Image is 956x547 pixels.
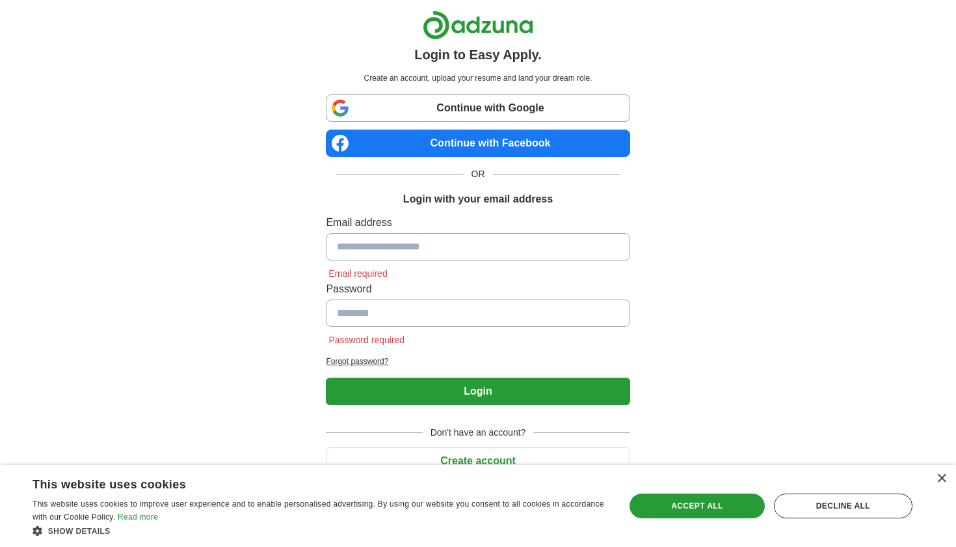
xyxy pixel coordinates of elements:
[328,72,627,84] p: Create an account, upload your resume and land your dream role.
[414,45,542,64] h1: Login to Easy Apply.
[118,512,158,522] a: Read more, opens a new window
[936,474,946,484] div: Close
[326,281,630,297] label: Password
[326,356,630,367] a: Forgot password?
[326,268,390,279] span: Email required
[33,524,607,537] div: Show details
[423,10,533,40] img: Adzuna logo
[326,94,630,122] a: Continue with Google
[33,499,604,522] span: This website uses cookies to improve user experience and to enable personalised advertising. By u...
[33,473,575,492] div: This website uses cookies
[423,426,534,440] span: Don't have an account?
[326,455,630,466] a: Create account
[48,527,111,536] span: Show details
[326,215,630,231] label: Email address
[464,167,493,181] span: OR
[326,335,407,345] span: Password required
[630,494,765,518] div: Accept all
[326,447,630,475] button: Create account
[326,130,630,157] a: Continue with Facebook
[403,191,553,207] h1: Login with your email address
[326,378,630,405] button: Login
[774,494,912,518] div: Decline all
